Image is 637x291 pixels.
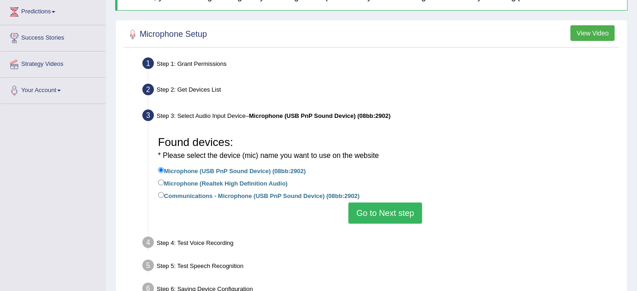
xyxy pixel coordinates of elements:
input: Communications - Microphone (USB PnP Sound Device) (08bb:2902) [158,192,164,198]
a: Your Account [0,78,106,101]
button: Go to Next step [348,203,422,224]
div: Step 1: Grant Permissions [138,55,623,75]
a: Success Stories [0,25,106,48]
input: Microphone (Realtek High Definition Audio) [158,180,164,186]
div: Step 2: Get Devices List [138,81,623,101]
small: * Please select the device (mic) name you want to use on the website [158,151,379,159]
h2: Microphone Setup [126,28,207,41]
a: Strategy Videos [0,52,106,75]
button: View Video [571,25,615,41]
div: Step 4: Test Voice Recording [138,234,623,254]
div: Step 3: Select Audio Input Device [138,107,623,127]
b: Microphone (USB PnP Sound Device) (08bb:2902) [249,112,390,119]
label: Communications - Microphone (USB PnP Sound Device) (08bb:2902) [158,190,360,200]
label: Microphone (USB PnP Sound Device) (08bb:2902) [158,165,306,175]
label: Microphone (Realtek High Definition Audio) [158,178,288,188]
h3: Found devices: [158,136,613,161]
input: Microphone (USB PnP Sound Device) (08bb:2902) [158,167,164,173]
span: – [246,112,391,119]
div: Step 5: Test Speech Recognition [138,257,623,277]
